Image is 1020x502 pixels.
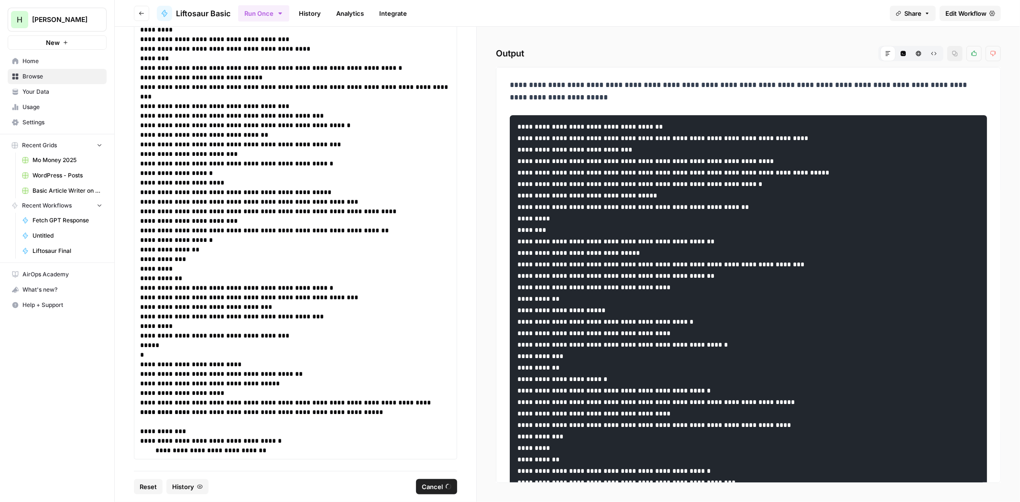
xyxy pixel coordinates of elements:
button: Recent Workflows [8,198,107,213]
a: Liftosaur Basic [157,6,230,21]
span: Recent Grids [22,141,57,150]
a: History [293,6,327,21]
span: Untitled [33,231,102,240]
a: Analytics [330,6,370,21]
span: Reset [140,482,157,491]
button: Cancel [416,479,457,494]
span: Home [22,57,102,65]
span: Liftosaur Basic [176,8,230,19]
a: Fetch GPT Response [18,213,107,228]
span: Share [904,9,921,18]
a: AirOps Academy [8,267,107,282]
span: [PERSON_NAME] [32,15,90,24]
span: Basic Article Writer on URL [DATE] Grid [33,186,102,195]
span: Edit Workflow [945,9,987,18]
span: H [17,14,22,25]
span: Help + Support [22,301,102,309]
span: History [172,482,194,491]
a: Settings [8,115,107,130]
button: Recent Grids [8,138,107,153]
span: Mo Money 2025 [33,156,102,164]
a: Usage [8,99,107,115]
span: Liftosaur Final [33,247,102,255]
button: Workspace: Hasbrook [8,8,107,32]
span: WordPress - Posts [33,171,102,180]
a: Untitled [18,228,107,243]
h2: Output [496,46,1001,61]
button: Share [890,6,936,21]
button: Reset [134,479,163,494]
a: Basic Article Writer on URL [DATE] Grid [18,183,107,198]
span: AirOps Academy [22,270,102,279]
span: Settings [22,118,102,127]
a: Integrate [373,6,413,21]
span: New [46,38,60,47]
span: Fetch GPT Response [33,216,102,225]
span: Recent Workflows [22,201,72,210]
span: Usage [22,103,102,111]
span: Cancel [422,482,443,491]
span: Your Data [22,87,102,96]
button: Help + Support [8,297,107,313]
button: History [166,479,208,494]
a: Your Data [8,84,107,99]
span: Browse [22,72,102,81]
div: What's new? [8,283,106,297]
a: Edit Workflow [940,6,1001,21]
a: Browse [8,69,107,84]
a: Mo Money 2025 [18,153,107,168]
a: Liftosaur Final [18,243,107,259]
button: Run Once [238,5,289,22]
button: New [8,35,107,50]
a: WordPress - Posts [18,168,107,183]
button: What's new? [8,282,107,297]
a: Home [8,54,107,69]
